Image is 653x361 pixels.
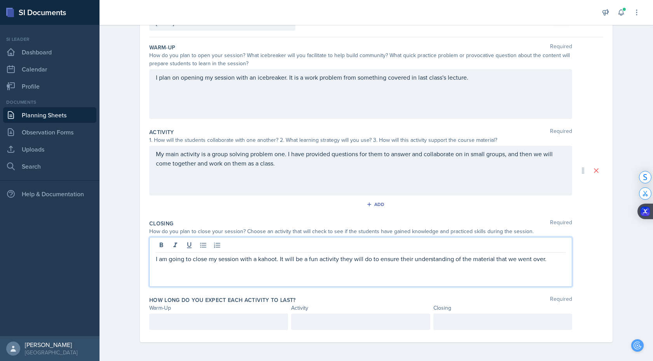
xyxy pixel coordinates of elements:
[156,73,566,82] p: I plan on opening my session with an icebreaker. It is a work problem from something covered in l...
[149,227,572,235] div: How do you plan to close your session? Choose an activity that will check to see if the students ...
[156,149,566,168] p: My main activity is a group solving problem one. I have provided questions for them to answer and...
[3,99,96,106] div: Documents
[3,44,96,60] a: Dashboard
[3,107,96,123] a: Planning Sheets
[149,304,288,312] div: Warm-Up
[3,78,96,94] a: Profile
[156,254,566,263] p: I am going to close my session with a kahoot. It will be a fun activity they will do to ensure th...
[3,159,96,174] a: Search
[368,201,385,208] div: Add
[149,44,175,51] label: Warm-Up
[3,186,96,202] div: Help & Documentation
[550,220,572,227] span: Required
[149,51,572,68] div: How do you plan to open your session? What icebreaker will you facilitate to help build community...
[25,349,77,356] div: [GEOGRAPHIC_DATA]
[3,36,96,43] div: Si leader
[364,199,389,210] button: Add
[550,44,572,51] span: Required
[149,136,572,144] div: 1. How will the students collaborate with one another? 2. What learning strategy will you use? 3....
[433,304,572,312] div: Closing
[550,128,572,136] span: Required
[25,341,77,349] div: [PERSON_NAME]
[149,128,174,136] label: Activity
[3,61,96,77] a: Calendar
[550,296,572,304] span: Required
[291,304,430,312] div: Activity
[3,141,96,157] a: Uploads
[149,296,296,304] label: How long do you expect each activity to last?
[3,124,96,140] a: Observation Forms
[149,220,173,227] label: Closing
